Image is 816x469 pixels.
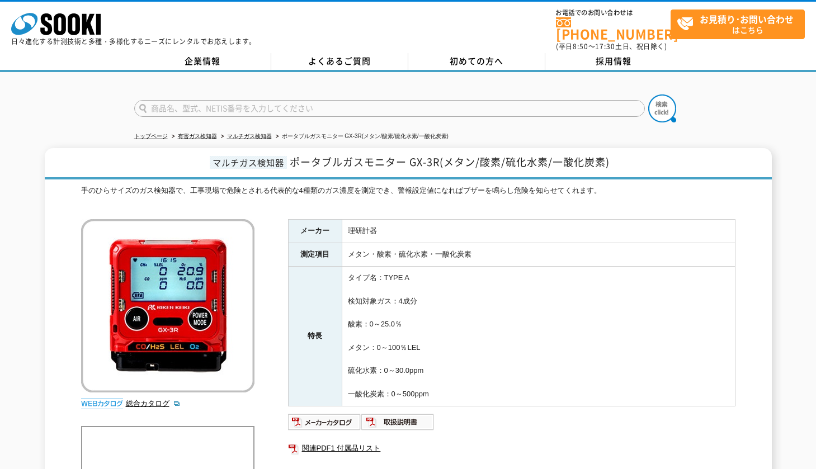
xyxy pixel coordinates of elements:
p: 日々進化する計測技術と多種・多様化するニーズにレンタルでお応えします。 [11,38,256,45]
input: 商品名、型式、NETIS番号を入力してください [134,100,645,117]
a: 採用情報 [545,53,682,70]
span: 8:50 [573,41,588,51]
a: トップページ [134,133,168,139]
span: はこちら [677,10,804,38]
th: メーカー [288,220,342,243]
a: [PHONE_NUMBER] [556,17,671,40]
li: ポータブルガスモニター GX-3R(メタン/酸素/硫化水素/一酸化炭素) [273,131,449,143]
a: マルチガス検知器 [227,133,272,139]
img: メーカーカタログ [288,413,361,431]
div: 手のひらサイズのガス検知器で、工事現場で危険とされる代表的な4種類のガス濃度を測定でき、警報設定値になればブザーを鳴らし危険を知らせてくれます。 [81,185,735,209]
span: 初めての方へ [450,55,503,67]
span: ポータブルガスモニター GX-3R(メタン/酸素/硫化水素/一酸化炭素) [290,154,610,169]
td: メタン・酸素・硫化水素・一酸化炭素 [342,243,735,267]
img: btn_search.png [648,94,676,122]
span: マルチガス検知器 [210,156,287,169]
span: 17:30 [595,41,615,51]
strong: お見積り･お問い合わせ [700,12,794,26]
a: 関連PDF1 付属品リスト [288,441,735,456]
th: 測定項目 [288,243,342,267]
a: 総合カタログ [126,399,181,408]
a: よくあるご質問 [271,53,408,70]
th: 特長 [288,267,342,406]
a: お見積り･お問い合わせはこちら [671,10,805,39]
a: 初めての方へ [408,53,545,70]
span: お電話でのお問い合わせは [556,10,671,16]
img: 取扱説明書 [361,413,435,431]
a: メーカーカタログ [288,420,361,429]
td: タイプ名：TYPE A 検知対象ガス：4成分 酸素：0～25.0％ メタン：0～100％LEL 硫化水素：0～30.0ppm 一酸化炭素：0～500ppm [342,267,735,406]
a: 企業情報 [134,53,271,70]
td: 理研計器 [342,220,735,243]
a: 有害ガス検知器 [178,133,217,139]
img: webカタログ [81,398,123,409]
img: ポータブルガスモニター GX-3R(メタン/酸素/硫化水素/一酸化炭素) [81,219,254,392]
a: 取扱説明書 [361,420,435,429]
span: (平日 ～ 土日、祝日除く) [556,41,667,51]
